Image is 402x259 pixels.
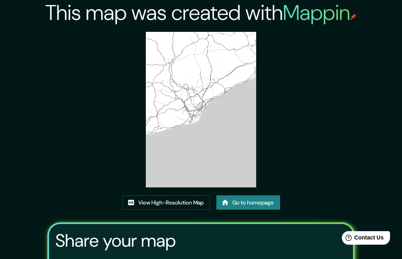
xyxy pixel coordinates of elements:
[216,195,280,210] a: Go to homepage
[55,230,176,251] h3: Share your map
[122,195,210,210] a: View High-Resolution Map
[146,32,256,187] img: created-map
[350,14,357,20] img: mappin-pin
[331,228,393,250] iframe: Help widget launcher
